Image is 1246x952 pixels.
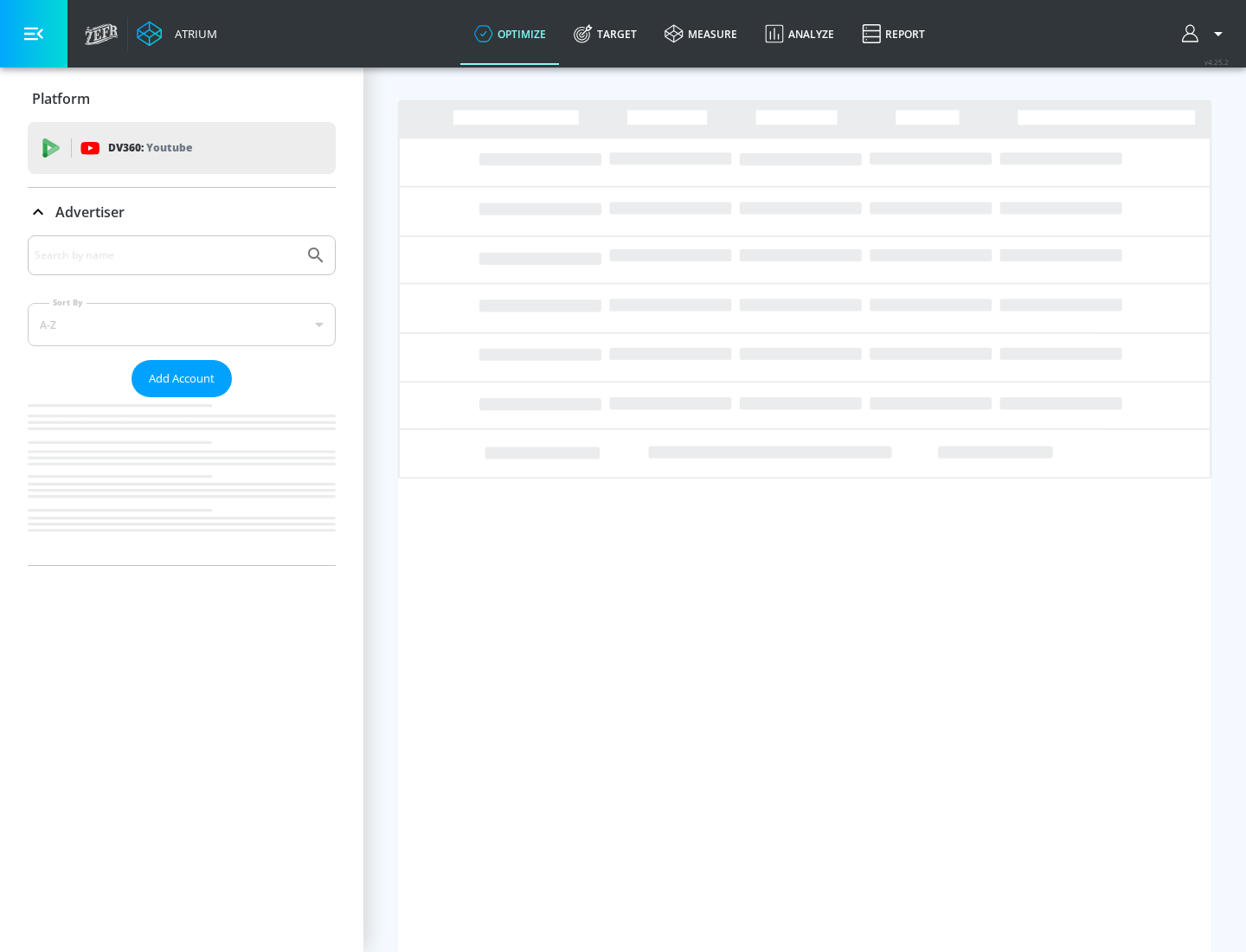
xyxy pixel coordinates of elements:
a: measure [651,3,751,65]
input: Search by name [35,244,297,267]
a: Atrium [137,21,217,47]
a: Target [560,3,651,65]
p: Youtube [146,138,192,157]
div: Advertiser [28,188,336,236]
div: DV360: Youtube [28,122,336,174]
p: DV360: [108,138,192,158]
p: Advertiser [55,203,125,222]
p: Platform [32,89,90,108]
span: Add Account [149,369,215,389]
label: Sort By [49,297,87,308]
div: Platform [28,74,336,123]
div: Advertiser [28,235,336,565]
a: Report [848,3,939,65]
a: optimize [460,3,560,65]
button: Add Account [132,360,232,397]
a: Analyze [751,3,848,65]
div: Atrium [168,26,217,42]
div: A-Z [28,303,336,346]
nav: list of Advertiser [28,397,336,565]
span: v 4.25.2 [1204,57,1229,67]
